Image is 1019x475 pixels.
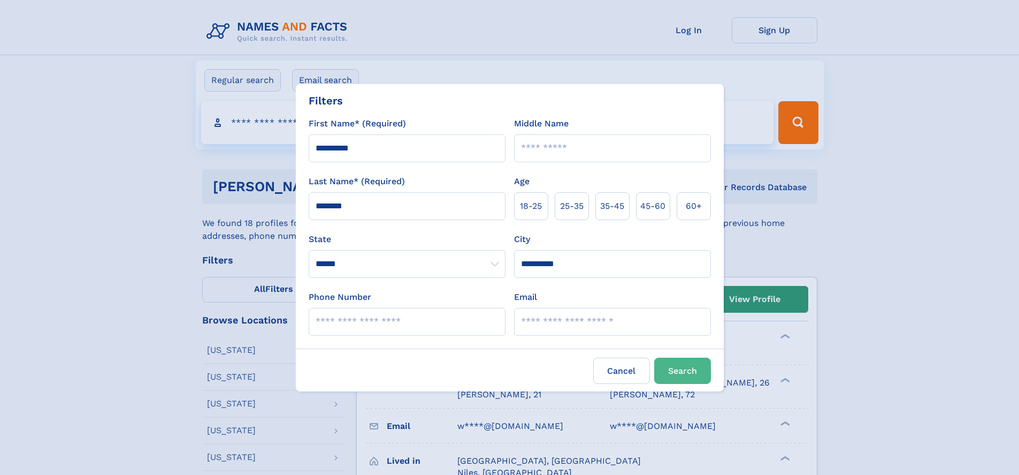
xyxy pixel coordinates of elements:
label: Middle Name [514,117,569,130]
label: Email [514,291,537,304]
label: First Name* (Required) [309,117,406,130]
span: 35‑45 [600,200,624,213]
label: Cancel [593,358,650,384]
label: Age [514,175,530,188]
button: Search [654,358,711,384]
label: City [514,233,530,246]
span: 45‑60 [640,200,665,213]
label: State [309,233,505,246]
label: Last Name* (Required) [309,175,405,188]
span: 60+ [686,200,702,213]
div: Filters [309,93,343,109]
span: 18‑25 [520,200,542,213]
span: 25‑35 [560,200,584,213]
label: Phone Number [309,291,371,304]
